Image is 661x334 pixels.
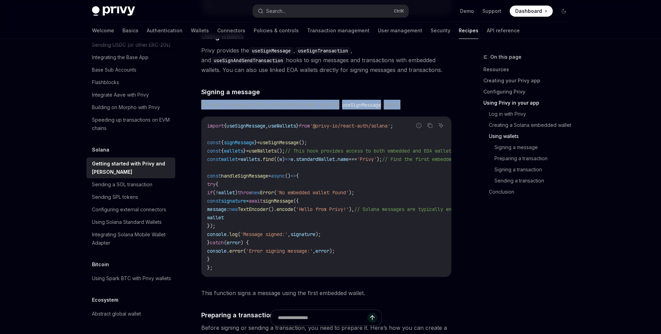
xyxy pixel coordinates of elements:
[201,46,451,75] span: Privy provides the , , and hooks to sign messages and transactions with embedded wallets. You can...
[252,189,260,196] span: new
[92,53,149,62] div: Integrating the Base App
[285,156,290,162] span: =>
[483,64,575,75] a: Resources
[483,175,575,186] a: Sending a transaction
[293,206,296,212] span: (
[92,78,119,87] div: Flashblocks
[86,101,175,114] a: Building on Morpho with Privy
[92,296,118,304] h5: Ecosystem
[288,231,290,237] span: ,
[86,89,175,101] a: Integrate Aave with Privy
[390,123,393,129] span: ;
[437,121,446,130] button: Ask AI
[207,139,221,146] span: const
[307,22,370,39] a: Transaction management
[460,8,474,15] a: Demo
[246,148,249,154] span: =
[274,156,279,162] span: ((
[268,123,296,129] span: useWallets
[207,156,221,162] span: const
[483,186,575,197] a: Conclusion
[92,22,114,39] a: Welcome
[92,218,162,226] div: Using Solana Standard Wallets
[260,156,263,162] span: .
[92,260,109,269] h5: Bitcoin
[483,164,575,175] a: Signing a transaction
[296,173,299,179] span: {
[207,173,221,179] span: const
[221,148,224,154] span: {
[282,156,285,162] span: )
[201,87,260,97] span: Signing a message
[290,231,315,237] span: signature
[86,178,175,191] a: Sending a SOL transaction
[240,156,260,162] span: wallets
[277,148,285,154] span: ();
[425,121,434,130] button: Copy the contents from the code block
[483,153,575,164] a: Preparing a transaction
[207,223,215,229] span: });
[278,310,367,325] input: Ask a question...
[349,189,354,196] span: );
[349,156,357,162] span: ===
[207,239,210,246] span: }
[207,264,213,271] span: };
[310,123,390,129] span: '@privy-io/react-auth/solana'
[257,139,260,146] span: =
[414,121,423,130] button: Report incorrect code
[238,231,240,237] span: (
[207,256,210,262] span: }
[483,142,575,153] a: Signing a message
[483,75,575,86] a: Creating your Privy app
[201,288,451,298] span: This function signs a message using the first embedded wallet.
[357,156,376,162] span: 'Privy'
[92,205,166,214] div: Configuring external connectors
[86,114,175,135] a: Speeding up transactions on EVM chains
[483,120,575,131] a: Creating a Solana embedded wallet
[293,198,299,204] span: ({
[227,239,240,246] span: error
[92,103,160,112] div: Building on Morpho with Privy
[253,5,408,17] button: Search...CtrlK
[349,206,354,212] span: ),
[92,146,109,154] h5: Solana
[240,239,249,246] span: ) {
[147,22,183,39] a: Authentication
[207,214,224,221] span: wallet
[215,189,218,196] span: !
[224,139,254,146] span: signMessage
[431,22,450,39] a: Security
[277,189,349,196] span: 'No embedded wallet found'
[92,91,149,99] div: Integrate Aave with Privy
[92,230,171,247] div: Integrating Solana Mobile Wallet Adapter
[299,123,310,129] span: from
[92,6,135,16] img: dark logo
[229,231,238,237] span: log
[86,308,175,320] a: Abstract global wallet
[191,22,209,39] a: Wallets
[92,116,171,132] div: Speeding up transactions on EVM chains
[92,180,152,189] div: Sending a SOL transaction
[335,156,338,162] span: .
[243,148,246,154] span: }
[376,156,382,162] span: );
[329,248,335,254] span: );
[92,193,138,201] div: Sending SPL tokens
[487,22,520,39] a: API reference
[483,108,575,120] a: Log in with Privy
[235,189,238,196] span: )
[279,156,282,162] span: w
[207,189,213,196] span: if
[293,156,296,162] span: .
[221,139,224,146] span: {
[510,6,553,17] a: Dashboard
[296,206,349,212] span: 'Hello from Privy!'
[285,173,290,179] span: ()
[122,22,138,39] a: Basics
[271,173,285,179] span: async
[266,7,286,15] div: Search...
[290,173,296,179] span: =>
[238,206,268,212] span: TextEncoder
[207,206,229,212] span: message:
[92,160,171,176] div: Getting started with Privy and [PERSON_NAME]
